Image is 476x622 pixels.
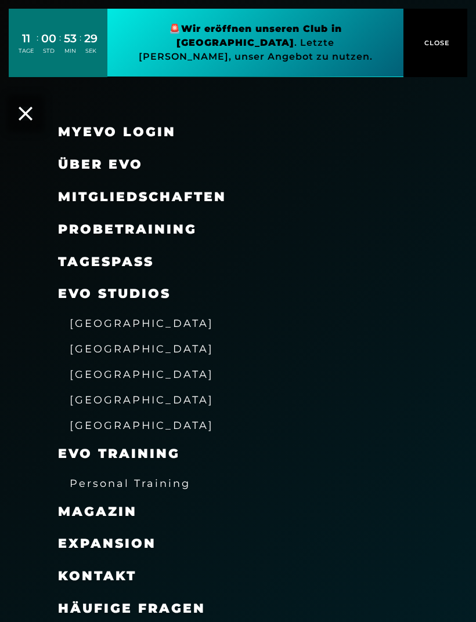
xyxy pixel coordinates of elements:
div: MIN [64,47,77,55]
div: 00 [41,30,56,47]
div: : [59,31,61,62]
div: 53 [64,30,77,47]
span: CLOSE [421,38,450,48]
div: SEK [84,47,98,55]
div: TAGE [19,47,34,55]
div: : [37,31,38,62]
div: 29 [84,30,98,47]
a: MyEVO Login [58,124,176,140]
div: : [80,31,81,62]
div: 11 [19,30,34,47]
button: CLOSE [403,9,467,77]
div: STD [41,47,56,55]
